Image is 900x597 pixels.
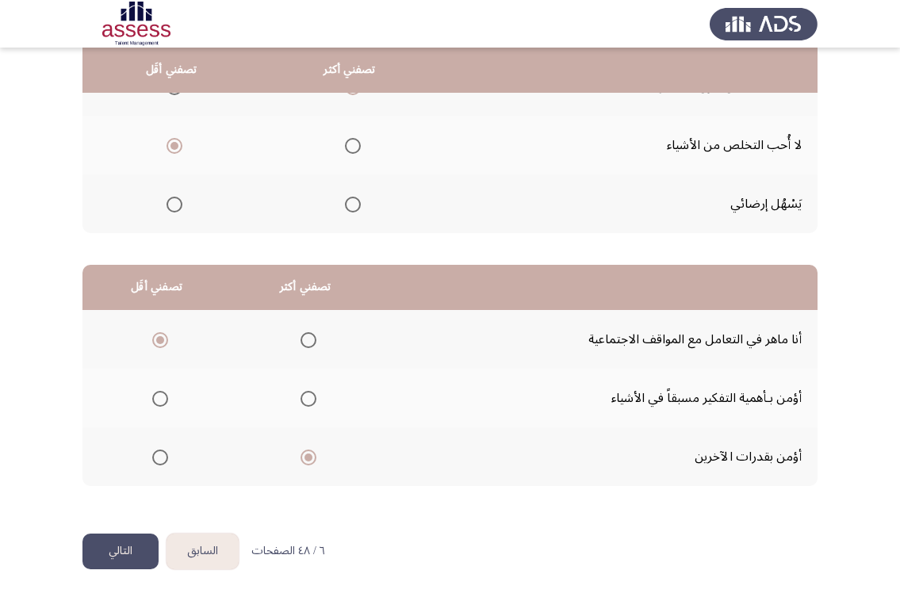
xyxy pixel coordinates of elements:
th: تصفني أكثر [261,48,439,93]
mat-radio-group: Select an option [339,190,361,217]
td: يَسْهُل إرضائي [439,174,818,233]
mat-radio-group: Select an option [294,443,316,470]
mat-radio-group: Select an option [146,385,168,411]
p: ٦ / ٤٨ الصفحات [251,545,325,558]
mat-radio-group: Select an option [294,326,316,353]
th: تصفني أقَل [82,48,261,93]
mat-radio-group: Select an option [294,385,316,411]
th: تصفني أكثر [231,265,380,310]
mat-radio-group: Select an option [146,443,168,470]
td: أؤمن بـأهمية التفكير مسبقاً في الأشياء [380,369,818,427]
th: تصفني أقَل [82,265,231,310]
td: لا أُحب التخلص من الأشياء [439,116,818,174]
td: أنا ماهر في التعامل مع المواقف الاجتماعية [380,310,818,369]
td: أؤمن بقدرات الآخرين [380,427,818,486]
mat-radio-group: Select an option [339,132,361,159]
mat-radio-group: Select an option [160,190,182,217]
button: load next page [82,534,159,569]
mat-radio-group: Select an option [146,326,168,353]
button: load previous page [167,534,239,569]
img: Assessment logo of Development Assessment R1 (EN/AR) [82,2,190,46]
img: Assess Talent Management logo [710,2,818,46]
mat-radio-group: Select an option [160,132,182,159]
